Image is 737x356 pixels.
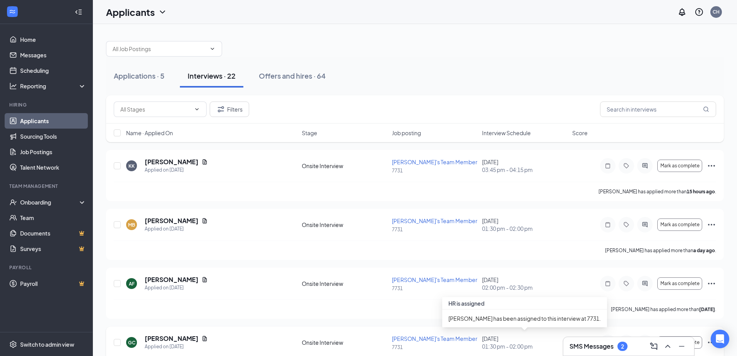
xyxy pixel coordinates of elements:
b: 15 hours ago [687,189,715,194]
input: All Stages [120,105,191,114]
b: [DATE] [699,306,715,312]
svg: ActiveChat [640,280,650,287]
div: Applications · 5 [114,71,164,81]
a: Sourcing Tools [20,129,86,144]
a: PayrollCrown [20,276,86,291]
svg: ActiveChat [640,163,650,169]
button: Filter Filters [210,101,249,117]
svg: ComposeMessage [649,342,658,351]
a: Talent Network [20,160,86,175]
h5: [PERSON_NAME] [145,158,198,166]
span: Stage [302,129,317,137]
input: Search in interviews [600,101,716,117]
h3: SMS Messages [569,342,614,351]
div: Onsite Interview [302,339,387,346]
span: HR is assigned [448,300,484,307]
svg: MagnifyingGlass [703,106,709,112]
div: Onboarding [20,198,80,206]
div: [DATE] [482,276,568,291]
div: Applied on [DATE] [145,166,208,174]
a: Home [20,32,86,47]
span: [PERSON_NAME] has been assigned to this interview at 7731. [448,315,601,322]
svg: Filter [216,105,226,114]
svg: Document [202,159,208,165]
div: Interviews · 22 [188,71,236,81]
div: Open Intercom Messenger [711,330,729,348]
span: [PERSON_NAME]'s Team Member [392,276,477,283]
a: Applicants [20,113,86,129]
span: 01:30 pm - 02:00 pm [482,342,568,350]
div: Payroll [9,264,85,271]
svg: Ellipses [707,220,716,229]
svg: Document [202,218,208,224]
div: Offers and hires · 64 [259,71,326,81]
button: Mark as complete [657,218,702,231]
a: SurveysCrown [20,241,86,256]
svg: QuestionInfo [694,7,704,17]
p: [PERSON_NAME] has applied more than . [611,306,716,313]
a: Messages [20,47,86,63]
span: Mark as complete [660,163,699,169]
h5: [PERSON_NAME] [145,275,198,284]
span: Mark as complete [660,222,699,227]
svg: Collapse [75,8,82,16]
svg: WorkstreamLogo [9,8,16,15]
div: [DATE] [482,158,568,174]
span: Mark as complete [660,281,699,286]
button: Mark as complete [657,160,702,172]
p: 7731 [392,344,477,351]
svg: ActiveChat [640,222,650,228]
div: Team Management [9,183,85,189]
div: GC [128,339,135,346]
a: Job Postings [20,144,86,160]
svg: Tag [622,163,631,169]
div: Reporting [20,82,87,90]
a: DocumentsCrown [20,225,86,241]
span: [PERSON_NAME]'s Team Member [392,217,477,224]
svg: Analysis [9,82,17,90]
svg: Minimize [677,342,686,351]
div: Applied on [DATE] [145,343,208,351]
svg: Note [603,280,612,287]
svg: ChevronUp [663,342,672,351]
svg: Document [202,335,208,342]
div: Switch to admin view [20,341,74,348]
div: Onsite Interview [302,162,387,170]
svg: Tag [622,280,631,287]
h5: [PERSON_NAME] [145,217,198,225]
span: 03:45 pm - 04:15 pm [482,166,568,174]
button: Mark as complete [657,336,702,349]
span: 02:00 pm - 02:30 pm [482,284,568,291]
svg: Note [603,222,612,228]
p: [PERSON_NAME] has applied more than . [598,188,716,195]
span: [PERSON_NAME]'s Team Member [392,335,477,342]
div: [DATE] [482,217,568,232]
svg: Notifications [677,7,687,17]
div: 2 [621,343,624,350]
svg: Settings [9,341,17,348]
p: 7731 [392,167,477,174]
svg: Note [603,163,612,169]
svg: Ellipses [707,161,716,170]
a: Scheduling [20,63,86,78]
span: Interview Schedule [482,129,531,137]
svg: ChevronDown [194,106,200,112]
span: Name · Applied On [126,129,173,137]
input: All Job Postings [113,45,206,53]
button: ChevronUp [662,340,674,353]
button: Mark as complete [657,277,702,290]
a: Team [20,210,86,225]
svg: Ellipses [707,338,716,347]
svg: ChevronDown [209,46,215,52]
span: Score [572,129,588,137]
div: KK [128,163,135,169]
div: Applied on [DATE] [145,225,208,233]
p: 7731 [392,226,477,233]
span: [PERSON_NAME]'s Team Member [392,158,477,165]
span: Job posting [392,129,421,137]
p: 7731 [392,285,477,292]
div: Applied on [DATE] [145,284,208,292]
svg: ChevronDown [158,7,167,17]
div: MB [128,222,135,228]
button: ComposeMessage [648,340,660,353]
